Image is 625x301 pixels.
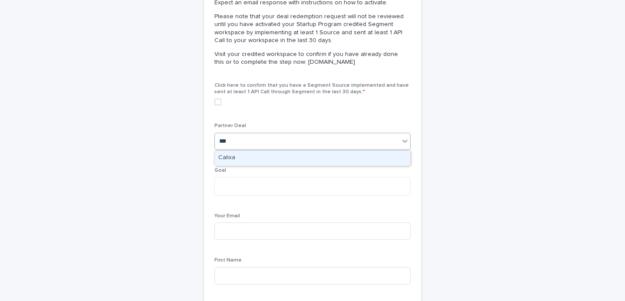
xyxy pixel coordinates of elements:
div: Calixa [215,150,410,166]
span: Click here to confirm that you have a Segment Source implemented and have sent at least 1 API Cal... [214,83,409,94]
p: Visit your credited workspace to confirm if you have already done this or to complete the step no... [214,50,407,66]
span: Goal [214,168,226,173]
span: Partner Deal [214,123,246,128]
span: Your Email [214,213,240,219]
span: First Name [214,258,242,263]
p: Please note that your deal redemption request will not be reviewed until you have activated your ... [214,13,407,44]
